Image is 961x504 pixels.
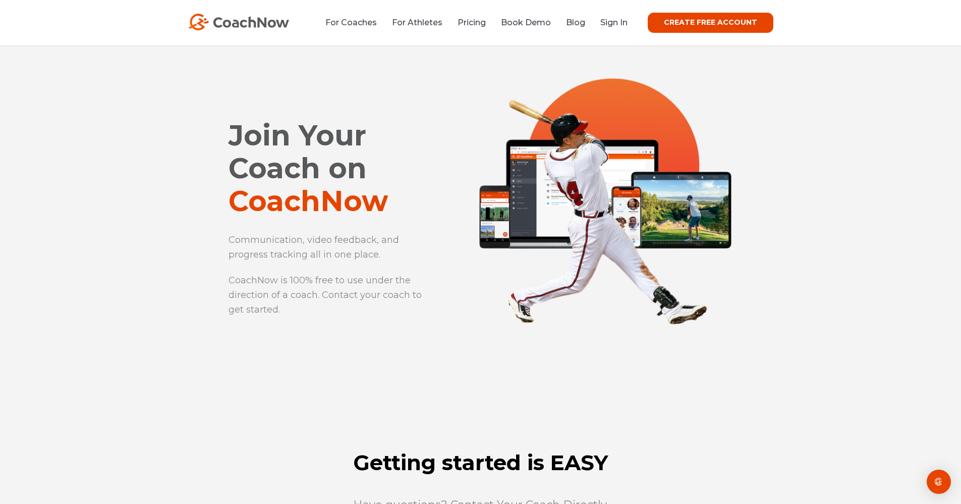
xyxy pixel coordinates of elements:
[325,18,377,27] a: For Coaches
[229,233,433,262] p: Communication, video feedback, and progress tracking all in one place.
[927,470,951,494] div: Open Intercom Messenger
[566,18,585,27] a: Blog
[229,118,367,185] span: Join Your Coach on
[648,13,773,33] a: CREATE FREE ACCOUNT
[447,28,763,344] img: CoachNow for Athletes
[458,18,486,27] a: Pricing
[229,273,433,317] p: CoachNow is 100% free to use under the direction of a coach. Contact your coach to get started.
[178,450,783,476] h2: Getting started is EASY
[600,18,628,27] a: Sign In
[229,184,388,218] span: CoachNow
[392,18,442,27] a: For Athletes
[501,18,551,27] a: Book Demo
[188,14,289,30] img: CoachNow Logo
